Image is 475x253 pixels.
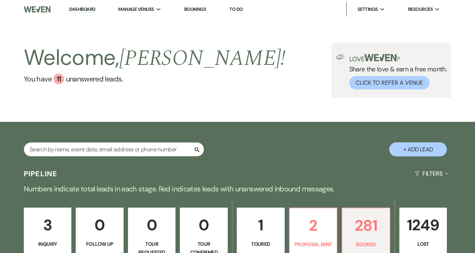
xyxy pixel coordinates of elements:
a: Bookings [184,6,207,12]
img: Weven Logo [24,2,51,17]
p: 1249 [404,213,443,237]
button: Filters [412,164,451,183]
p: 1 [241,213,280,237]
a: To Do [229,6,243,12]
span: Resources [408,6,433,13]
p: 0 [133,213,171,237]
span: [PERSON_NAME] ! [119,42,286,75]
p: Toured [241,240,280,248]
div: 11 [53,74,64,84]
p: Follow Up [80,240,119,248]
p: 3 [28,213,67,237]
a: You have 11 unanswered leads. [24,74,286,84]
h2: Welcome, [24,43,286,74]
p: Inquiry [28,240,67,248]
input: Search by name, event date, email address or phone number [24,142,204,156]
button: Click to Refer a Venue [349,76,430,89]
p: Booked [347,240,385,248]
img: weven-logo-green.svg [364,54,396,61]
p: 2 [294,213,333,238]
p: 0 [80,213,119,237]
p: Love ? [349,54,447,62]
p: Lost [404,240,443,248]
span: Settings [358,6,378,13]
p: Proposal Sent [294,240,333,248]
button: + Add Lead [389,142,447,156]
a: Dashboard [69,6,95,13]
h3: Pipeline [24,169,58,179]
p: 281 [347,213,385,238]
img: loud-speaker-illustration.svg [336,54,345,60]
span: Manage Venues [118,6,154,13]
div: Share the love & earn a free month. [345,54,447,89]
p: 0 [185,213,223,237]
